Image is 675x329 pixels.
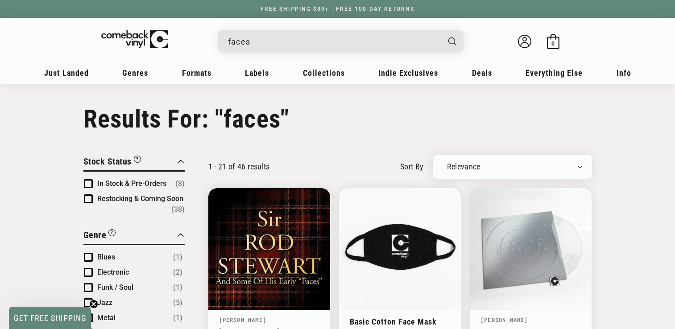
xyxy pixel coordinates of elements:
span: Number of products: (2) [173,267,182,278]
span: Formats [182,68,211,78]
span: Just Landed [44,68,89,78]
span: Number of products: (1) [173,282,182,293]
button: Filter by Stock Status [83,155,141,170]
p: 1 - 21 of 46 results [208,162,270,171]
span: Metal [97,313,116,322]
h1: Results For: "faces" [83,104,592,134]
label: sort by [400,160,424,173]
span: Blues [97,253,115,261]
div: Search [218,30,464,53]
span: Funk / Soul [97,283,133,292]
span: Electronic [97,268,129,276]
span: Number of products: (1) [173,252,182,263]
button: Close teaser [89,300,98,308]
a: Basic Cotton Face Mask [350,317,450,326]
span: Number of products: (8) [175,178,185,189]
span: Deals [472,68,492,78]
span: Stock Status [83,156,132,167]
div: GET FREE SHIPPINGClose teaser [9,307,91,329]
span: Genres [122,68,148,78]
span: Number of products: (5) [173,297,182,308]
span: Restocking & Coming Soon [97,194,183,203]
button: Search [440,30,464,53]
a: [PERSON_NAME] [219,316,267,323]
span: GET FREE SHIPPING [14,313,87,323]
span: Info [617,68,631,78]
input: When autocomplete results are available use up and down arrows to review and enter to select [228,33,439,51]
span: Genre [83,230,107,240]
a: FREE SHIPPING $89+ | FREE 100-DAY RETURNS [252,6,423,12]
span: Indie Exclusives [378,68,438,78]
button: Filter by Genre [83,228,116,244]
span: 0 [551,40,555,47]
span: Collections [303,68,345,78]
span: Labels [245,68,269,78]
span: Number of products: (38) [171,204,185,215]
span: Number of products: (1) [173,313,182,323]
span: Jazz [97,298,112,307]
span: In Stock & Pre-Orders [97,179,166,188]
span: Everything Else [526,68,583,78]
a: [PERSON_NAME] [480,316,528,323]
